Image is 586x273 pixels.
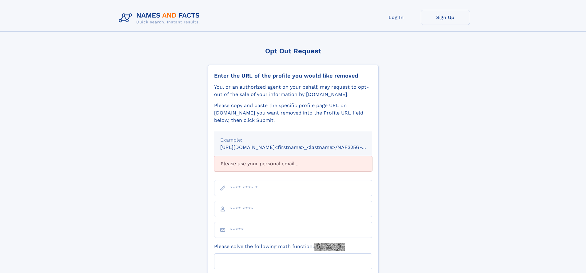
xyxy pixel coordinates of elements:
img: Logo Names and Facts [116,10,205,26]
label: Please solve the following math function: [214,243,345,251]
div: Please copy and paste the specific profile page URL on [DOMAIN_NAME] you want removed into the Pr... [214,102,372,124]
a: Log In [372,10,421,25]
div: Opt Out Request [208,47,379,55]
div: You, or an authorized agent on your behalf, may request to opt-out of the sale of your informatio... [214,83,372,98]
div: Please use your personal email ... [214,156,372,171]
small: [URL][DOMAIN_NAME]<firstname>_<lastname>/NAF325G-xxxxxxxx [220,144,384,150]
div: Example: [220,136,366,144]
a: Sign Up [421,10,470,25]
div: Enter the URL of the profile you would like removed [214,72,372,79]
